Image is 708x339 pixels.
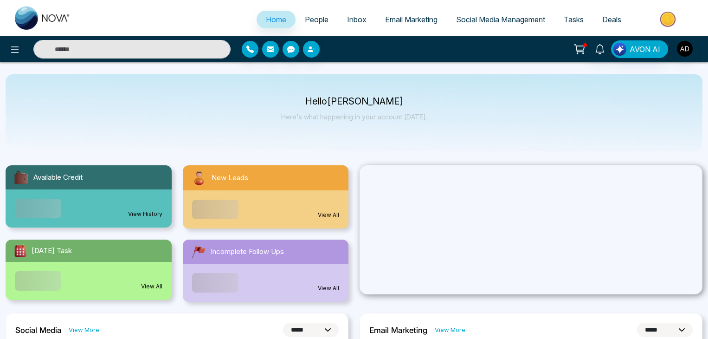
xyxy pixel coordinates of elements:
[338,11,376,28] a: Inbox
[611,40,668,58] button: AVON AI
[677,41,693,57] img: User Avatar
[318,211,339,219] a: View All
[635,9,702,30] img: Market-place.gif
[630,44,660,55] span: AVON AI
[128,210,162,218] a: View History
[13,243,28,258] img: todayTask.svg
[564,15,584,24] span: Tasks
[190,243,207,260] img: followUps.svg
[281,113,427,121] p: Here's what happening in your account [DATE].
[385,15,438,24] span: Email Marketing
[33,172,83,183] span: Available Credit
[602,15,621,24] span: Deals
[305,15,328,24] span: People
[32,246,72,256] span: [DATE] Task
[554,11,593,28] a: Tasks
[190,169,208,187] img: newLeads.svg
[369,326,427,335] h2: Email Marketing
[15,7,71,30] img: Nova CRM Logo
[13,169,30,186] img: availableCredit.svg
[376,11,447,28] a: Email Marketing
[177,240,354,302] a: Incomplete Follow UpsView All
[296,11,338,28] a: People
[212,173,248,183] span: New Leads
[435,326,465,334] a: View More
[593,11,631,28] a: Deals
[318,284,339,293] a: View All
[447,11,554,28] a: Social Media Management
[347,15,367,24] span: Inbox
[456,15,545,24] span: Social Media Management
[15,326,61,335] h2: Social Media
[266,15,286,24] span: Home
[177,165,354,228] a: New LeadsView All
[141,282,162,291] a: View All
[69,326,99,334] a: View More
[211,247,284,257] span: Incomplete Follow Ups
[257,11,296,28] a: Home
[613,43,626,56] img: Lead Flow
[281,98,427,105] p: Hello [PERSON_NAME]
